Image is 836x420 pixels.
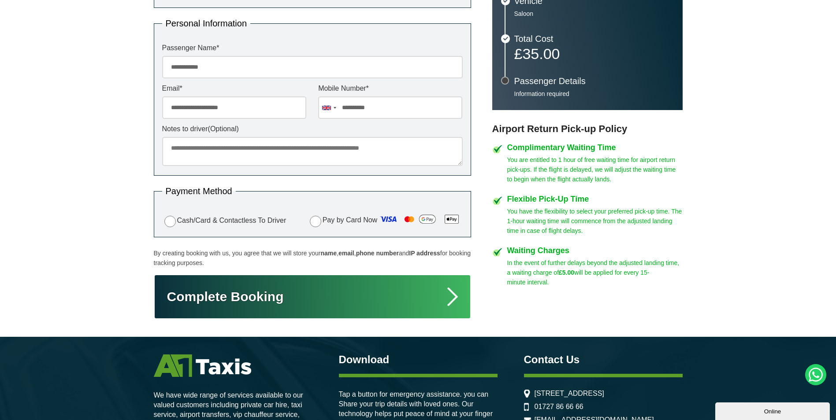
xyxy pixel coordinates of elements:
strong: email [338,250,354,257]
legend: Personal Information [162,19,251,28]
p: You have the flexibility to select your preferred pick-up time. The 1-hour waiting time will comm... [507,206,683,236]
label: Notes to driver [162,125,463,133]
legend: Payment Method [162,187,236,195]
span: (Optional) [208,125,239,133]
h4: Complimentary Waiting Time [507,144,683,151]
p: Saloon [514,10,674,18]
h3: Total Cost [514,34,674,43]
li: [STREET_ADDRESS] [524,390,683,398]
h4: Waiting Charges [507,247,683,254]
div: United Kingdom: +44 [319,97,339,118]
p: £ [514,48,674,60]
label: Cash/Card & Contactless To Driver [162,214,286,227]
input: Cash/Card & Contactless To Driver [164,216,176,227]
strong: name [320,250,337,257]
iframe: chat widget [715,401,832,420]
h4: Flexible Pick-Up Time [507,195,683,203]
a: 01727 86 66 66 [535,403,583,411]
h3: Contact Us [524,354,683,365]
h3: Passenger Details [514,77,674,85]
p: Information required [514,90,674,98]
span: 35.00 [522,45,560,62]
label: Pay by Card Now [308,212,463,229]
h3: Airport Return Pick-up Policy [492,123,683,135]
img: A1 Taxis St Albans [154,354,251,377]
label: Mobile Number [318,85,462,92]
strong: £5.00 [559,269,574,276]
h3: Download [339,354,498,365]
label: Passenger Name [162,44,463,52]
label: Email [162,85,306,92]
p: In the event of further delays beyond the adjusted landing time, a waiting charge of will be appl... [507,258,683,287]
strong: IP address [409,250,440,257]
p: By creating booking with us, you agree that we will store your , , and for booking tracking purpo... [154,248,471,268]
strong: phone number [356,250,399,257]
p: You are entitled to 1 hour of free waiting time for airport return pick-ups. If the flight is del... [507,155,683,184]
input: Pay by Card Now [310,216,321,227]
button: Complete Booking [154,274,471,319]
